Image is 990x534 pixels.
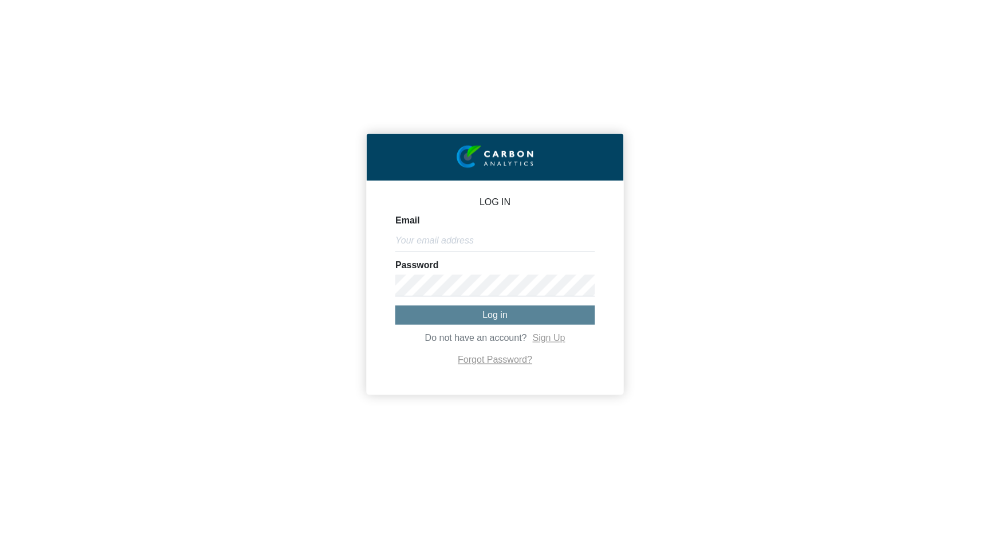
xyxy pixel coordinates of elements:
[395,198,595,207] p: LOG IN
[395,305,595,324] button: Log in
[395,216,420,225] label: Email
[457,145,533,168] img: insight-logo-2.png
[395,261,439,270] label: Password
[532,333,565,343] a: Sign Up
[482,310,508,320] span: Log in
[458,355,532,365] a: Forgot Password?
[425,333,527,343] span: Do not have an account?
[395,230,595,252] input: Your email address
